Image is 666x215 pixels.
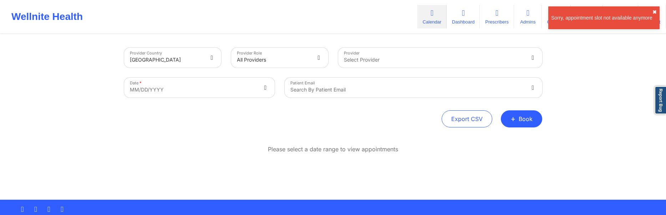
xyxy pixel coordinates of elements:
[551,14,652,21] div: Sorry, appointment slot not available anymore
[652,9,657,15] button: close
[130,52,203,68] div: [GEOGRAPHIC_DATA]
[514,5,542,28] a: Admins
[542,5,571,28] a: Coaches
[237,52,310,68] div: All Providers
[501,110,542,127] button: +Book
[417,5,447,28] a: Calendar
[480,5,514,28] a: Prescribers
[655,86,666,114] a: Report Bug
[447,5,480,28] a: Dashboard
[510,117,516,121] span: +
[268,145,398,153] p: Please select a date range to view appointments
[442,110,492,127] button: Export CSV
